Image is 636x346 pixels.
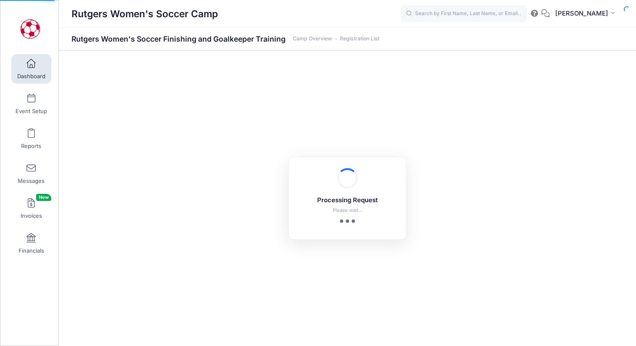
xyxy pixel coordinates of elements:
a: Camp Overview [293,36,332,42]
span: New [36,194,51,201]
img: Rutgers Women's Soccer Camp [14,13,46,45]
span: Financials [19,247,44,254]
h1: Rutgers Women's Soccer Camp [72,4,218,24]
p: Please wait... [300,207,395,214]
span: Dashboard [17,73,45,80]
a: Registration List [340,36,379,42]
span: Reports [21,143,41,150]
h1: Rutgers Women's Soccer Finishing and Goalkeeper Training [72,34,379,43]
input: Search by First Name, Last Name, or Email... [401,5,527,22]
h5: Processing Request [300,197,395,204]
a: Financials [11,229,51,258]
a: Messages [11,159,51,188]
span: Event Setup [16,108,47,115]
span: [PERSON_NAME] [555,9,608,18]
a: Event Setup [11,89,51,119]
span: Messages [18,177,45,185]
a: Rutgers Women's Soccer Camp [0,9,59,49]
a: InvoicesNew [11,194,51,223]
button: [PERSON_NAME] [550,4,623,24]
span: Invoices [21,212,42,219]
a: Dashboard [11,54,51,84]
a: Reports [11,124,51,153]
